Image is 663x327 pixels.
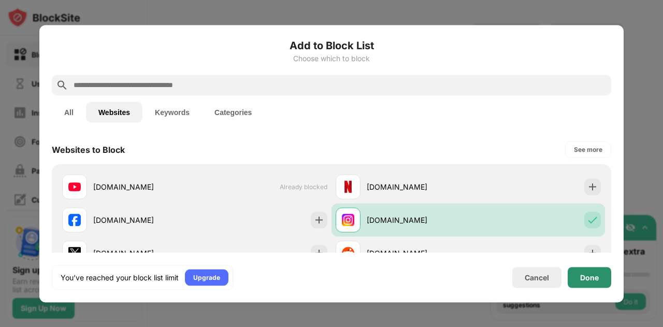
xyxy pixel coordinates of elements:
button: All [52,102,86,122]
img: favicons [68,214,81,226]
button: Websites [86,102,142,122]
div: [DOMAIN_NAME] [93,248,195,259]
button: Keywords [142,102,202,122]
div: [DOMAIN_NAME] [93,181,195,192]
div: [DOMAIN_NAME] [367,215,468,225]
div: Websites to Block [52,144,125,154]
img: search.svg [56,79,68,91]
div: Done [580,273,599,281]
img: favicons [342,214,354,226]
span: Already blocked [280,183,327,191]
img: favicons [68,180,81,193]
div: [DOMAIN_NAME] [367,248,468,259]
div: See more [574,144,602,154]
div: Choose which to block [52,54,611,62]
img: favicons [68,247,81,259]
div: [DOMAIN_NAME] [93,215,195,225]
div: Upgrade [193,272,220,282]
h6: Add to Block List [52,37,611,53]
button: Categories [202,102,264,122]
div: You’ve reached your block list limit [61,272,179,282]
img: favicons [342,180,354,193]
img: favicons [342,247,354,259]
div: [DOMAIN_NAME] [367,181,468,192]
div: Cancel [525,273,549,282]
